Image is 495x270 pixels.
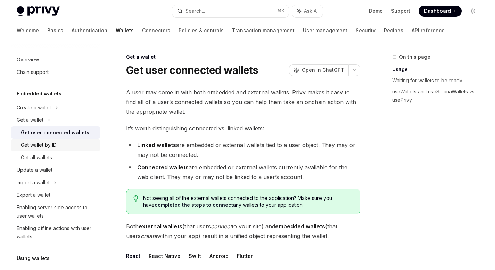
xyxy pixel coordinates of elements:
a: Wallets [116,22,134,39]
a: Export a wallet [11,189,100,201]
div: Get a wallet [17,116,43,124]
button: Toggle dark mode [467,6,478,17]
strong: Linked wallets [137,142,176,149]
button: Search...⌘K [172,5,288,17]
h5: Embedded wallets [17,90,61,98]
a: Demo [369,8,383,15]
em: connect [211,223,232,230]
em: create [141,233,157,239]
a: Enabling offline actions with user wallets [11,222,100,243]
strong: embedded wallets [275,223,325,230]
div: Get wallet by ID [21,141,57,149]
a: Usage [392,64,484,75]
span: ⌘ K [277,8,284,14]
button: Open in ChatGPT [289,64,348,76]
span: Dashboard [424,8,451,15]
a: Connectors [142,22,170,39]
a: Overview [11,53,100,66]
a: Policies & controls [179,22,224,39]
a: Get user connected wallets [11,126,100,139]
a: User management [303,22,347,39]
a: Basics [47,22,63,39]
a: Waiting for wallets to be ready [392,75,484,86]
span: A user may come in with both embedded and external wallets. Privy makes it easy to find all of a ... [126,87,360,117]
a: Enabling server-side access to user wallets [11,201,100,222]
button: Swift [189,248,201,264]
button: Ask AI [292,5,323,17]
div: Get a wallet [126,53,360,60]
div: Export a wallet [17,191,50,199]
button: React Native [149,248,180,264]
span: Not seeing all of the external wallets connected to the application? Make sure you have any walle... [143,195,353,209]
div: Search... [185,7,205,15]
div: Chain support [17,68,49,76]
span: It’s worth distinguishing connected vs. linked wallets: [126,124,360,133]
a: Security [356,22,376,39]
a: Authentication [72,22,107,39]
div: Enabling offline actions with user wallets [17,224,96,241]
div: Create a wallet [17,103,51,112]
h5: Using wallets [17,254,50,262]
a: completed the steps to connect [155,202,233,208]
h1: Get user connected wallets [126,64,258,76]
a: Transaction management [232,22,295,39]
button: Flutter [237,248,253,264]
a: useWallets and useSolanaWallets vs. usePrivy [392,86,484,106]
a: Dashboard [419,6,462,17]
img: light logo [17,6,60,16]
li: are embedded or external wallets tied to a user object. They may or may not be connected. [126,140,360,160]
span: Open in ChatGPT [302,67,344,74]
a: Recipes [384,22,403,39]
div: Overview [17,56,39,64]
a: Update a wallet [11,164,100,176]
span: Ask AI [304,8,318,15]
a: Get all wallets [11,151,100,164]
strong: external wallets [139,223,182,230]
div: Update a wallet [17,166,52,174]
a: Support [391,8,410,15]
button: Android [209,248,229,264]
a: Chain support [11,66,100,78]
a: Welcome [17,22,39,39]
span: On this page [399,53,430,61]
div: Get user connected wallets [21,128,89,137]
a: Get wallet by ID [11,139,100,151]
div: Get all wallets [21,153,52,162]
div: Import a wallet [17,178,50,187]
button: React [126,248,140,264]
a: API reference [412,22,445,39]
span: Both (that users to your site) and (that users within your app) result in a unified object repres... [126,221,360,241]
svg: Tip [133,195,138,202]
li: are embedded or external wallets currently available for the web client. They may or may not be l... [126,162,360,182]
strong: Connected wallets [137,164,189,171]
div: Enabling server-side access to user wallets [17,203,96,220]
